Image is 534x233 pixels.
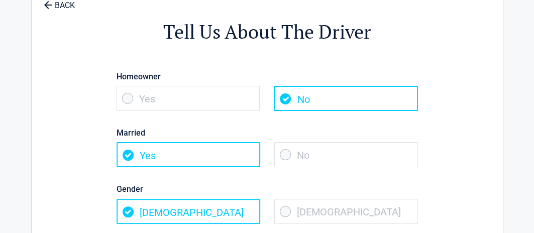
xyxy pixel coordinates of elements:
[117,126,418,140] label: Married
[274,199,418,224] span: [DEMOGRAPHIC_DATA]
[117,182,418,196] label: Gender
[117,199,260,224] span: [DEMOGRAPHIC_DATA]
[87,19,448,45] h2: Tell Us About The Driver
[274,86,417,111] span: No
[117,142,260,167] span: Yes
[274,142,418,167] span: No
[117,86,260,111] span: Yes
[117,70,418,83] label: Homeowner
